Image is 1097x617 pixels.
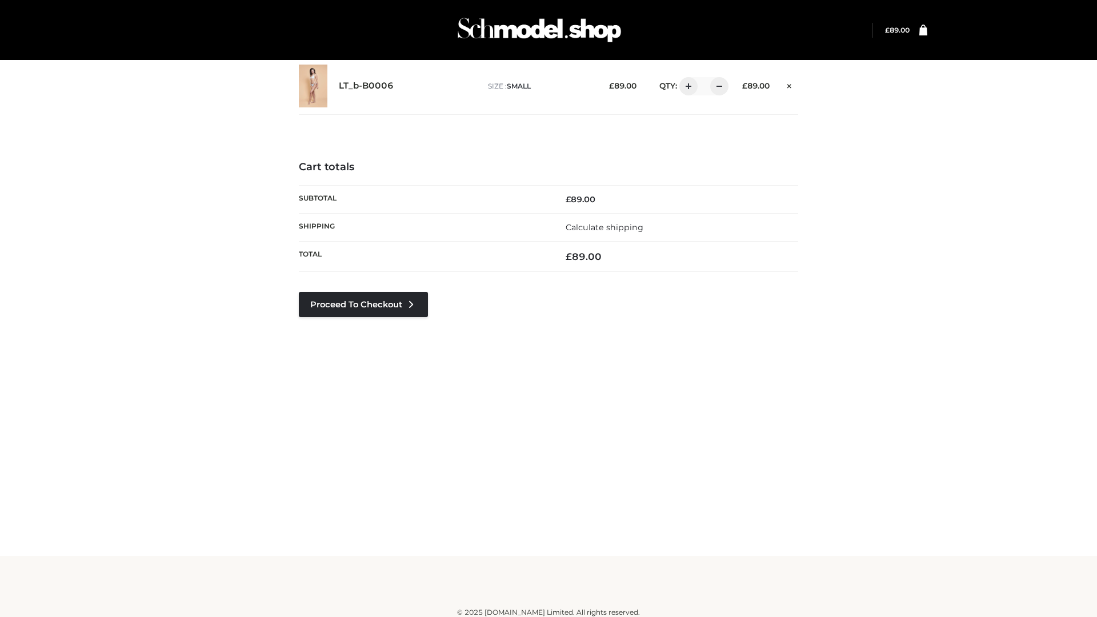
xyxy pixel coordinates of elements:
a: Remove this item [781,77,798,92]
a: LT_b-B0006 [339,81,394,91]
span: SMALL [507,82,531,90]
bdi: 89.00 [885,26,910,34]
span: £ [742,81,747,90]
a: Proceed to Checkout [299,292,428,317]
img: Schmodel Admin 964 [454,7,625,53]
span: £ [566,194,571,205]
th: Shipping [299,213,548,241]
a: £89.00 [885,26,910,34]
span: £ [566,251,572,262]
div: QTY: [648,77,724,95]
bdi: 89.00 [566,194,595,205]
th: Subtotal [299,185,548,213]
p: size : [488,81,591,91]
bdi: 89.00 [742,81,770,90]
span: £ [609,81,614,90]
span: £ [885,26,890,34]
bdi: 89.00 [609,81,636,90]
th: Total [299,242,548,272]
bdi: 89.00 [566,251,602,262]
a: Calculate shipping [566,222,643,233]
h4: Cart totals [299,161,798,174]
